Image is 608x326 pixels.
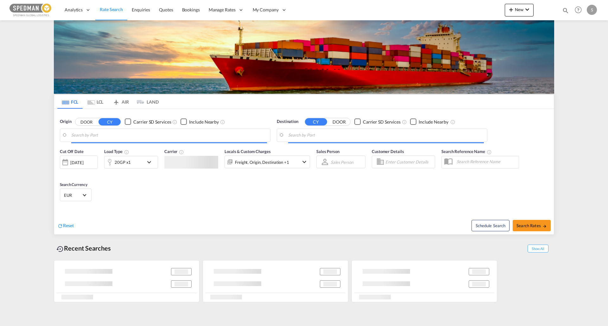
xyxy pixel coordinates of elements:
[63,190,88,200] md-select: Select Currency: € EUREuro
[573,4,587,16] div: Help
[60,156,98,169] div: [DATE]
[57,222,74,229] div: icon-refreshReset
[328,118,350,125] button: DOOR
[112,98,120,103] md-icon: icon-airplane
[587,5,597,15] div: S
[60,118,71,125] span: Origin
[145,158,156,166] md-icon: icon-chevron-down
[225,149,271,154] span: Locals & Custom Charges
[60,182,87,187] span: Search Currency
[507,6,515,13] md-icon: icon-plus 400-fg
[132,7,150,12] span: Enquiries
[288,131,484,140] input: Search by Port
[124,150,129,155] md-icon: icon-information-outline
[64,192,82,198] span: EUR
[100,7,123,12] span: Rate Search
[235,158,289,167] div: Freight Origin Destination Factory Stuffing
[441,149,492,154] span: Search Reference Name
[164,149,184,154] span: Carrier
[528,245,548,252] span: Show All
[125,118,171,125] md-checkbox: Checkbox No Ink
[57,95,83,109] md-tab-item: FCL
[573,4,584,15] span: Help
[57,223,63,229] md-icon: icon-refresh
[277,118,298,125] span: Destination
[220,119,225,125] md-icon: Unchecked: Ignores neighbouring ports when fetching rates.Checked : Includes neighbouring ports w...
[54,241,113,255] div: Recent Searches
[104,149,129,154] span: Load Type
[562,7,569,14] md-icon: icon-magnify
[562,7,569,16] div: icon-magnify
[385,157,433,167] input: Enter Customer Details
[182,7,200,12] span: Bookings
[71,131,267,140] input: Search by Port
[363,119,401,125] div: Carrier SD Services
[57,95,159,109] md-pagination-wrapper: Use the left and right arrow keys to navigate between tabs
[507,7,531,12] span: New
[450,119,455,125] md-icon: Unchecked: Ignores neighbouring ports when fetching rates.Checked : Includes neighbouring ports w...
[9,3,52,17] img: c12ca350ff1b11efb6b291369744d907.png
[70,160,83,165] div: [DATE]
[54,20,554,94] img: LCL+%26+FCL+BACKGROUND.png
[372,149,404,154] span: Customer Details
[159,7,173,12] span: Quotes
[301,158,308,166] md-icon: icon-chevron-down
[402,119,407,125] md-icon: Unchecked: Search for CY (Container Yard) services for all selected carriers.Checked : Search for...
[516,223,547,228] span: Search Rates
[472,220,510,231] button: Note: By default Schedule search will only considerorigin ports, destination ports and cut off da...
[60,168,65,177] md-datepicker: Select
[330,157,354,167] md-select: Sales Person
[133,119,171,125] div: Carrier SD Services
[523,6,531,13] md-icon: icon-chevron-down
[354,118,401,125] md-checkbox: Checkbox No Ink
[505,4,534,16] button: icon-plus 400-fgNewicon-chevron-down
[115,158,131,167] div: 20GP x1
[453,157,519,166] input: Search Reference Name
[419,119,448,125] div: Include Nearby
[104,156,158,169] div: 20GP x1icon-chevron-down
[54,109,554,234] div: Origin DOOR CY Checkbox No InkUnchecked: Search for CY (Container Yard) services for all selected...
[98,118,121,125] button: CY
[60,149,84,154] span: Cut Off Date
[253,7,279,13] span: My Company
[56,245,64,253] md-icon: icon-backup-restore
[63,223,74,228] span: Reset
[305,118,327,125] button: CY
[189,119,219,125] div: Include Nearby
[83,95,108,109] md-tab-item: LCL
[316,149,339,154] span: Sales Person
[225,156,310,168] div: Freight Origin Destination Factory Stuffingicon-chevron-down
[65,7,83,13] span: Analytics
[172,119,177,125] md-icon: Unchecked: Search for CY (Container Yard) services for all selected carriers.Checked : Search for...
[133,95,159,109] md-tab-item: LAND
[410,118,448,125] md-checkbox: Checkbox No Ink
[487,150,492,155] md-icon: Your search will be saved by the below given name
[542,224,547,228] md-icon: icon-arrow-right
[75,118,98,125] button: DOOR
[209,7,236,13] span: Manage Rates
[180,118,219,125] md-checkbox: Checkbox No Ink
[108,95,133,109] md-tab-item: AIR
[513,220,551,231] button: Search Ratesicon-arrow-right
[179,150,184,155] md-icon: The selected Trucker/Carrierwill be displayed in the rate results If the rates are from another f...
